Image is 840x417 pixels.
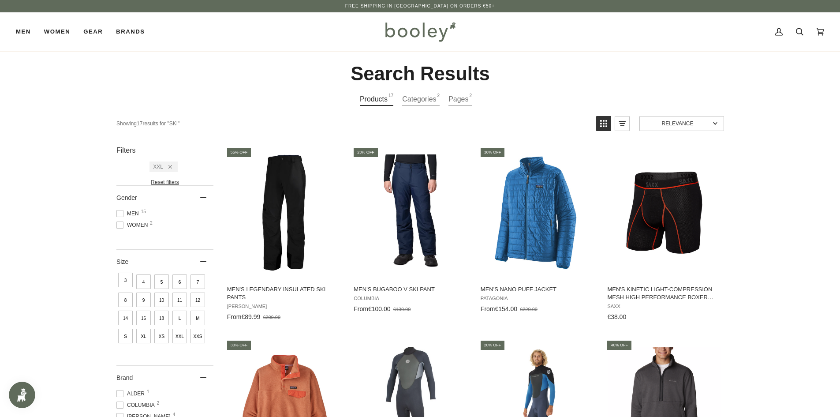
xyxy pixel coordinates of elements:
a: View grid mode [596,116,611,131]
span: Gender [116,194,137,201]
div: Showing results for " " [116,116,590,131]
span: Size: 5 [154,274,169,289]
iframe: Button to open loyalty program pop-up [9,382,35,408]
a: Men [16,12,37,51]
span: From [354,305,368,312]
a: Men's Bugaboo V Ski Pant [352,147,469,316]
a: Gear [77,12,109,51]
span: Size: 8 [118,293,133,307]
span: €89.99 [241,313,260,320]
a: Brands [109,12,151,51]
span: Size: 10 [154,293,169,307]
img: Helly Hansen Men's Legendary Insulated Pants Black - Booley Galway [225,154,342,271]
span: 2 [150,221,153,225]
div: 55% off [227,148,251,157]
span: Men [116,210,142,218]
span: Size: 9 [136,293,151,307]
span: Size: XXL [172,329,187,343]
a: Women [37,12,77,51]
span: 15 [141,210,146,214]
span: Columbia [116,401,157,409]
div: 30% off [480,148,504,157]
span: Size: L [172,311,187,325]
span: From [227,313,241,320]
a: View Pages Tab [448,93,472,106]
span: Men's Nano Puff Jacket [480,286,594,293]
span: 1 [147,390,149,394]
span: Women [44,27,70,36]
div: Remove filter: XXL [163,164,172,170]
span: Size: XL [136,329,151,343]
span: Men's Legendary Insulated Ski Pants [227,286,341,301]
li: Reset filters [116,179,213,185]
span: 4 [172,413,175,417]
span: Size: 16 [136,311,151,325]
span: Relevance [645,120,710,127]
div: 23% off [354,148,378,157]
span: 17 [388,93,393,105]
span: Size: 4 [136,274,151,289]
span: XXL [153,164,163,170]
span: Size: M [190,311,205,325]
span: Patagonia [480,296,594,301]
img: Patagonia Men's Nano Puff Jacket Endless Blue - Booley Galway [479,154,596,271]
span: Alder [116,390,147,398]
span: Men [16,27,31,36]
span: Men's Bugaboo V Ski Pant [354,286,468,293]
h2: Search Results [116,62,724,86]
span: Saxx [607,304,721,309]
span: Brand [116,374,133,381]
div: 30% off [227,340,251,349]
span: €100.00 [368,305,390,312]
span: From [480,305,495,312]
div: 40% off [607,340,631,349]
a: Men's Nano Puff Jacket [479,147,596,316]
span: Size: 7 [190,274,205,289]
span: [PERSON_NAME] [227,304,341,309]
span: Columbia [354,296,468,301]
span: €220.00 [520,307,538,312]
span: Size: 18 [154,311,169,325]
span: Size: 6 [172,274,187,289]
a: View list mode [615,116,630,131]
span: Women [116,221,150,229]
span: Size: 12 [190,293,205,307]
span: Size: XS [154,329,169,343]
span: 2 [157,401,159,406]
span: Size: S [118,329,133,343]
span: 2 [469,93,472,105]
img: Booley [381,19,459,45]
a: Men's Kinetic Light-Compression Mesh High Performance Boxer Brief 5 in [606,147,723,324]
span: Size: 11 [172,293,187,307]
span: €200.00 [263,315,280,320]
span: Size: 14 [118,311,133,325]
span: Reset filters [151,179,179,185]
span: €154.00 [495,305,517,312]
span: Size: XXS [190,329,205,343]
span: Filters [116,147,136,154]
p: Free Shipping in [GEOGRAPHIC_DATA] on Orders €50+ [345,3,495,10]
span: Size [116,258,128,265]
span: Size: 3 [118,273,133,287]
img: Saxx Men's Kinetic Light-Compression Mesh High Performance Boxer Brief 5 in Black / Vermillion - ... [606,154,723,271]
div: 20% off [480,340,504,349]
span: €38.00 [607,313,626,320]
a: Men's Legendary Insulated Ski Pants [225,147,342,324]
span: €130.00 [393,307,411,312]
span: Brands [116,27,145,36]
a: Sort options [639,116,724,131]
span: Men's Kinetic Light-Compression Mesh High Performance Boxer Brief 5 in [607,286,721,301]
b: 17 [137,120,142,127]
span: 2 [437,93,440,105]
a: View Products Tab [359,93,393,106]
span: Gear [83,27,103,36]
a: View Categories Tab [402,93,440,106]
